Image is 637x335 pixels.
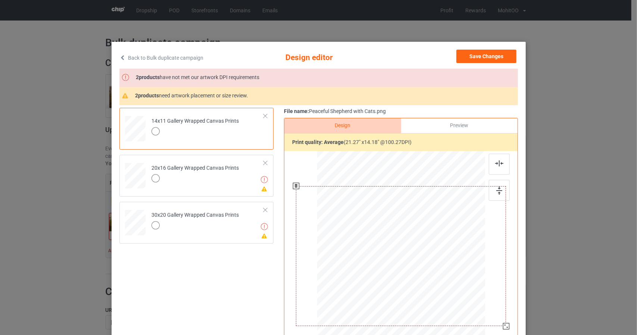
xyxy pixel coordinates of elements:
[136,74,160,80] span: 2 products
[135,93,159,98] span: 2 products
[261,223,268,230] img: exclamation icon
[119,50,203,66] a: Back to Bulk duplicate campaign
[152,212,239,229] div: 30x20 Gallery Wrapped Canvas Prints
[456,50,516,63] button: Save Changes
[309,108,386,114] span: Peaceful Shepherd with Cats.png
[285,50,374,66] span: Design editor
[119,155,274,197] div: 20x16 Gallery Wrapped Canvas Prints
[122,93,132,98] img: warning
[160,74,259,80] span: have not met our artwork DPI requirements
[495,160,503,166] img: svg+xml;base64,PD94bWwgdmVyc2lvbj0iMS4wIiBlbmNvZGluZz0iVVRGLTgiPz4KPHN2ZyB3aWR0aD0iMjJweCIgaGVpZ2...
[284,108,309,114] span: File name:
[119,202,274,244] div: 30x20 Gallery Wrapped Canvas Prints
[344,139,412,145] span: ( 21.27 " x 14.18 " @ 100.27 DPI)
[159,93,248,98] span: need artwork placement or size review.
[119,108,274,150] div: 14x11 Gallery Wrapped Canvas Prints
[122,74,133,81] img: warning
[324,139,344,145] span: average
[496,187,502,195] img: svg+xml;base64,PD94bWwgdmVyc2lvbj0iMS4wIiBlbmNvZGluZz0iVVRGLTgiPz4KPHN2ZyB3aWR0aD0iMTZweCIgaGVpZ2...
[152,118,239,135] div: 14x11 Gallery Wrapped Canvas Prints
[401,118,517,133] div: Preview
[261,176,268,183] img: exclamation icon
[284,118,401,133] div: Design
[292,139,344,145] b: Print quality:
[152,165,239,182] div: 20x16 Gallery Wrapped Canvas Prints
